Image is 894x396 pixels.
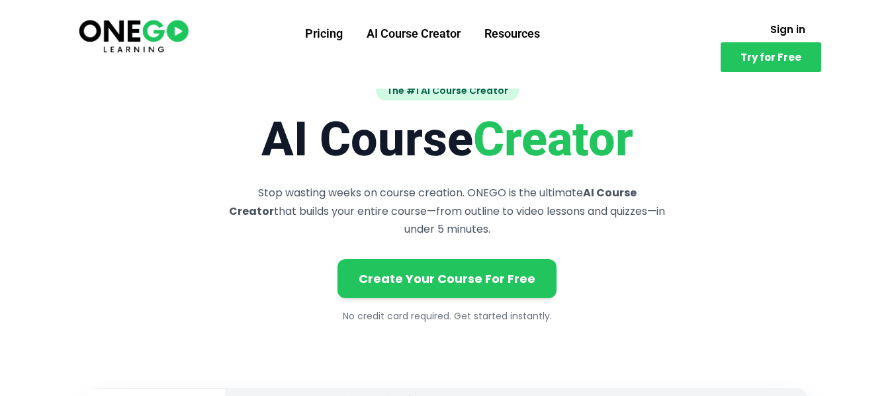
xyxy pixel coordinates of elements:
a: Sign in [754,17,821,42]
a: Create Your Course For Free [337,259,557,298]
p: No credit card required. Get started instantly. [87,309,807,325]
a: Try for Free [721,42,821,72]
h1: AI Course [87,111,807,168]
span: The #1 AI Course Creator [376,81,519,100]
p: Stop wasting weeks on course creation. ONEGO is the ultimate that builds your entire course—from ... [225,184,670,238]
a: Pricing [293,17,355,51]
span: Creator [473,111,633,167]
span: Try for Free [740,52,801,62]
a: AI Course Creator [355,17,472,51]
strong: AI Course Creator [229,185,637,218]
span: Sign in [770,24,805,34]
a: Resources [472,17,552,51]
